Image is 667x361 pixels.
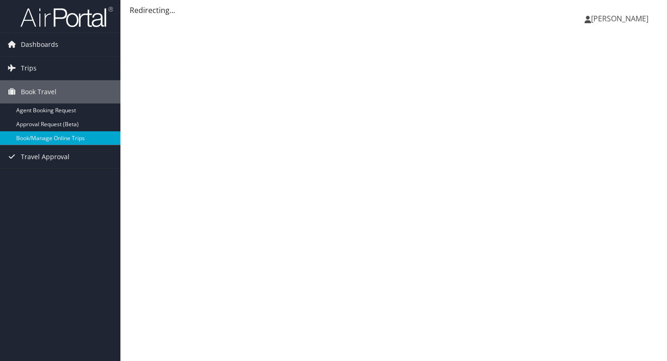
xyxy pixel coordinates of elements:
span: [PERSON_NAME] [591,13,648,24]
img: airportal-logo.png [20,6,113,28]
span: Book Travel [21,80,57,103]
span: Dashboards [21,33,58,56]
span: Trips [21,57,37,80]
div: Redirecting... [130,5,658,16]
span: Travel Approval [21,145,69,168]
a: [PERSON_NAME] [585,5,658,32]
